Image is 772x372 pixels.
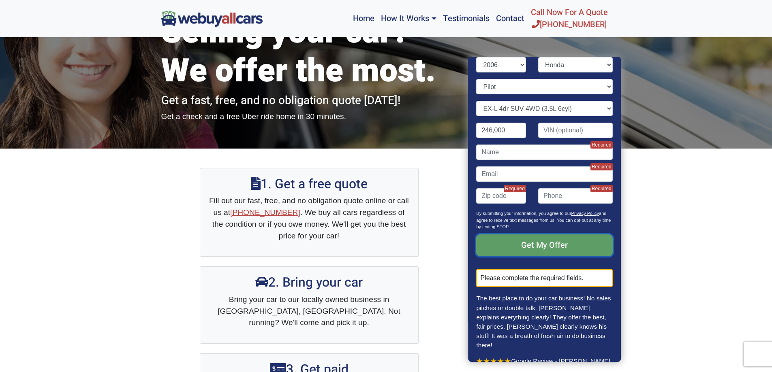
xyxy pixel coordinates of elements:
[477,293,613,349] p: The best place to do your car business! No sales pitches or double talk. [PERSON_NAME] explains e...
[493,3,528,34] a: Contact
[161,13,457,91] h1: Selling your car? We offer the most.
[208,176,410,192] h2: 1. Get a free quote
[477,210,613,234] p: By submitting your information, you agree to our and agree to receive text messages from us. You ...
[538,188,613,204] input: Phone
[208,294,410,329] p: Bring your car to our locally owned business in [GEOGRAPHIC_DATA], [GEOGRAPHIC_DATA]. Not running...
[440,3,493,34] a: Testimonials
[477,234,613,256] input: Get My Offer
[208,195,410,242] p: Fill out our fast, free, and no obligation quote online or call us at . We buy all cars regardles...
[208,275,410,290] h2: 2. Bring your car
[477,269,613,287] div: Please complete the required fields.
[378,3,439,34] a: How It Works
[571,211,599,216] a: Privacy Policy
[477,145,613,160] input: Name
[590,141,613,149] span: Required
[477,356,613,366] p: Google Review - [PERSON_NAME]
[528,3,611,34] a: Call Now For A Quote[PHONE_NUMBER]
[477,188,526,204] input: Zip code
[161,94,457,108] h2: Get a fast, free, and no obligation quote [DATE]!
[477,123,526,138] input: Mileage
[590,185,613,192] span: Required
[477,166,613,182] input: Email
[590,163,613,170] span: Required
[350,3,378,34] a: Home
[161,11,263,26] img: We Buy All Cars in NJ logo
[477,57,613,287] form: Contact form
[538,123,613,138] input: VIN (optional)
[230,208,300,217] a: [PHONE_NUMBER]
[504,185,526,192] span: Required
[161,111,457,123] p: Get a check and a free Uber ride home in 30 minutes.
